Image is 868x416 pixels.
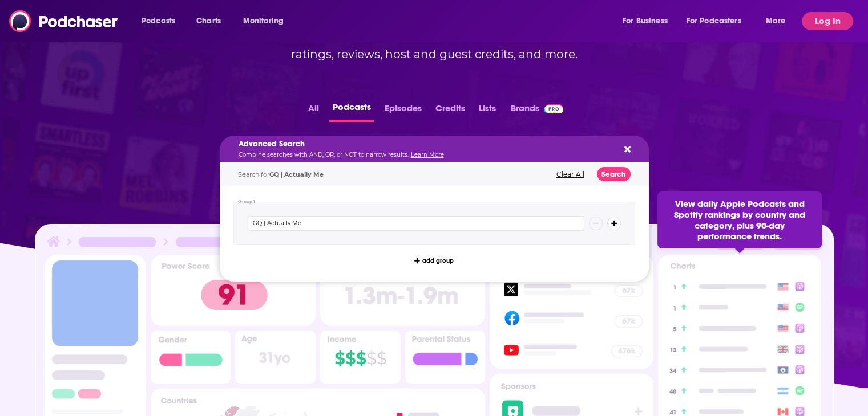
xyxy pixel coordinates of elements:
button: Search [597,167,631,181]
a: Learn More [411,151,444,158]
input: Type a keyword or phrase... [248,216,584,231]
button: open menu [134,12,190,30]
button: Log In [802,12,853,30]
span: For Podcasters [687,13,741,29]
span: More [766,13,785,29]
img: Podcast Insights Gender [151,331,231,384]
span: Charts [196,13,221,29]
button: add group [411,254,457,268]
h4: Group 1 [238,199,256,205]
img: Podchaser Pro [544,104,564,113]
button: Credits [432,100,469,122]
img: Podcast Insights Age [235,331,316,384]
img: Podchaser - Follow, Share and Rate Podcasts [9,10,119,32]
a: BrandsPodchaser Pro [511,100,564,122]
button: open menu [758,12,800,30]
h5: Advanced Search [239,139,612,149]
p: Combine searches with AND, OR, or NOT to narrow results. [239,151,612,158]
button: All [305,100,322,122]
button: Lists [475,100,499,122]
div: Search podcasts... [220,136,649,162]
img: Podcast Insights Income [320,331,401,384]
img: Podcast Insights Parental Status [405,331,486,384]
span: Monitoring [243,13,284,29]
button: open menu [679,12,758,30]
span: Search for [238,170,324,178]
button: open menu [615,12,682,30]
a: Charts [189,12,228,30]
button: Podcasts [329,100,374,122]
div: View daily Apple Podcasts and Spotify rankings by country and category, plus 90-day performance t... [657,191,822,248]
img: Podcast Insights Listens [320,255,485,326]
button: Episodes [381,100,425,122]
button: Clear All [553,169,588,179]
span: For Business [623,13,668,29]
img: Podcast Insights Power score [151,255,316,326]
span: GQ | Actually Me [269,170,324,178]
img: Podcast Insights Header [45,234,823,254]
button: open menu [235,12,298,30]
span: add group [422,257,454,264]
span: Podcasts [142,13,175,29]
img: Podcast Socials [490,255,653,369]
